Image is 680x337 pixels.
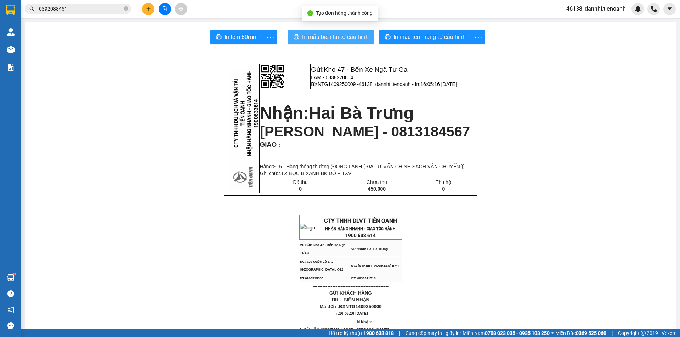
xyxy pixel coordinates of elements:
[7,28,15,36] img: warehouse-icon
[300,243,345,255] span: VP Gửi: Kho 47 - Bến Xe Ngã Tư Ga
[385,34,391,41] span: printer
[663,3,676,15] button: caret-down
[345,233,376,238] strong: 1900 633 614
[442,186,445,192] span: 0
[351,277,376,280] span: ĐT: 0935371718
[368,186,386,192] span: 450.000
[38,34,103,47] span: 46138_dannhi.tienoanh - In:
[367,179,387,185] span: Chưa thu
[7,274,15,281] img: warehouse-icon
[293,179,307,185] span: Đã thu
[288,30,374,44] button: printerIn mẫu biên lai tự cấu hình
[225,33,258,41] span: In tem 80mm
[146,6,151,11] span: plus
[393,33,466,41] span: In mẫu tem hàng tự cấu hình
[13,273,16,275] sup: 1
[7,290,14,297] span: question-circle
[319,304,381,309] span: Mã đơn :
[359,81,457,87] span: 46138_dannhi.tienoanh - In:
[38,21,96,27] span: A QUÂN - 0909000708
[463,329,550,337] span: Miền Nam
[142,3,154,15] button: plus
[667,6,673,12] span: caret-down
[210,30,263,44] button: printerIn tem 80mm
[38,4,100,19] span: Gửi:
[7,64,15,71] img: solution-icon
[576,330,606,336] strong: 0369 525 060
[311,75,353,80] span: LÂM - 0838270804
[260,170,352,176] span: Ghi chú:
[124,6,128,11] span: close-circle
[641,331,646,336] span: copyright
[351,264,399,267] span: ĐC: [STREET_ADDRESS] BMT
[260,124,470,139] span: [PERSON_NAME] - 0813184567
[635,6,641,12] img: icon-new-feature
[162,6,167,11] span: file-add
[420,81,457,87] span: 16:05:16 [DATE]
[319,327,356,332] span: -
[311,81,457,87] span: BXNTG1409250009 -
[263,30,277,44] button: more
[216,34,222,41] span: printer
[351,247,388,251] span: VP Nhận: Hai Bà Trưng
[379,30,471,44] button: printerIn mẫu tem hàng tự cấu hình
[324,66,407,73] span: Kho 47 - Bến Xe Ngã Tư Ga
[329,290,372,296] span: GỬI KHÁCH HÀNG
[38,28,103,47] span: BXNTG1409250008 -
[178,6,183,11] span: aim
[300,224,315,232] img: logo
[159,3,171,15] button: file-add
[343,327,356,332] span: CCCD:
[651,6,657,12] img: phone-icon
[300,260,344,271] span: ĐC: 720 Quốc Lộ 1A, [GEOGRAPHIC_DATA], Q12
[302,33,369,41] span: In mẫu biên lai tự cấu hình
[325,227,396,231] strong: NHẬN HÀNG NHANH - GIAO TỐC HÀNH
[7,306,14,313] span: notification
[311,327,319,332] span: LÂM
[399,329,400,337] span: |
[124,6,128,12] span: close-circle
[14,51,89,89] strong: Nhận:
[363,330,394,336] strong: 1900 633 818
[294,34,299,41] span: printer
[406,329,461,337] span: Cung cấp máy in - giấy in:
[300,327,356,332] span: N.Gửi:
[6,5,15,15] img: logo-vxr
[7,322,14,329] span: message
[7,46,15,53] img: warehouse-icon
[311,66,407,73] span: Gửi:
[316,10,373,16] span: Tạo đơn hàng thành công
[260,141,277,148] span: GIAO
[260,164,465,169] span: Hàng:SL
[324,217,397,224] span: CTY TNHH DLVT TIẾN OANH
[261,65,284,88] img: qr-code
[339,311,368,315] span: 16:05:16 [DATE]
[279,164,465,169] span: 5 - Hàng thông thường (ĐÔNG LẠNH ( ĐÃ TƯ VẤN CHÍNH SÁCH VẬN CHUYỂN ))
[332,297,370,302] span: BILL BIÊN NHẬN
[339,304,382,309] span: BXNTG1409250009
[39,5,123,13] input: Tìm tên, số ĐT hoặc mã đơn
[471,30,485,44] button: more
[307,10,313,16] span: check-circle
[485,330,550,336] strong: 0708 023 035 - 0935 103 250
[263,33,277,42] span: more
[555,329,606,337] span: Miền Bắc
[313,283,389,289] span: ----------------------------------------------
[300,277,323,280] span: ĐT:0903515330
[561,4,631,13] span: 46138_dannhi.tienoanh
[329,329,394,337] span: Hỗ trợ kỹ thuật:
[278,170,352,176] span: 4TX BỌC B XANH BK ĐỎ + TXV
[29,6,34,11] span: search
[471,33,485,42] span: more
[175,3,187,15] button: aim
[260,104,414,122] strong: Nhận:
[299,186,302,192] span: 0
[277,142,280,148] span: :
[334,311,368,315] span: In :
[321,327,356,332] span: 0838270804.
[436,179,452,185] span: Thu hộ
[551,332,554,335] span: ⚪️
[612,329,613,337] span: |
[309,104,414,122] span: Hai Bà Trưng
[38,4,100,19] span: Kho 47 - Bến Xe Ngã Tư Ga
